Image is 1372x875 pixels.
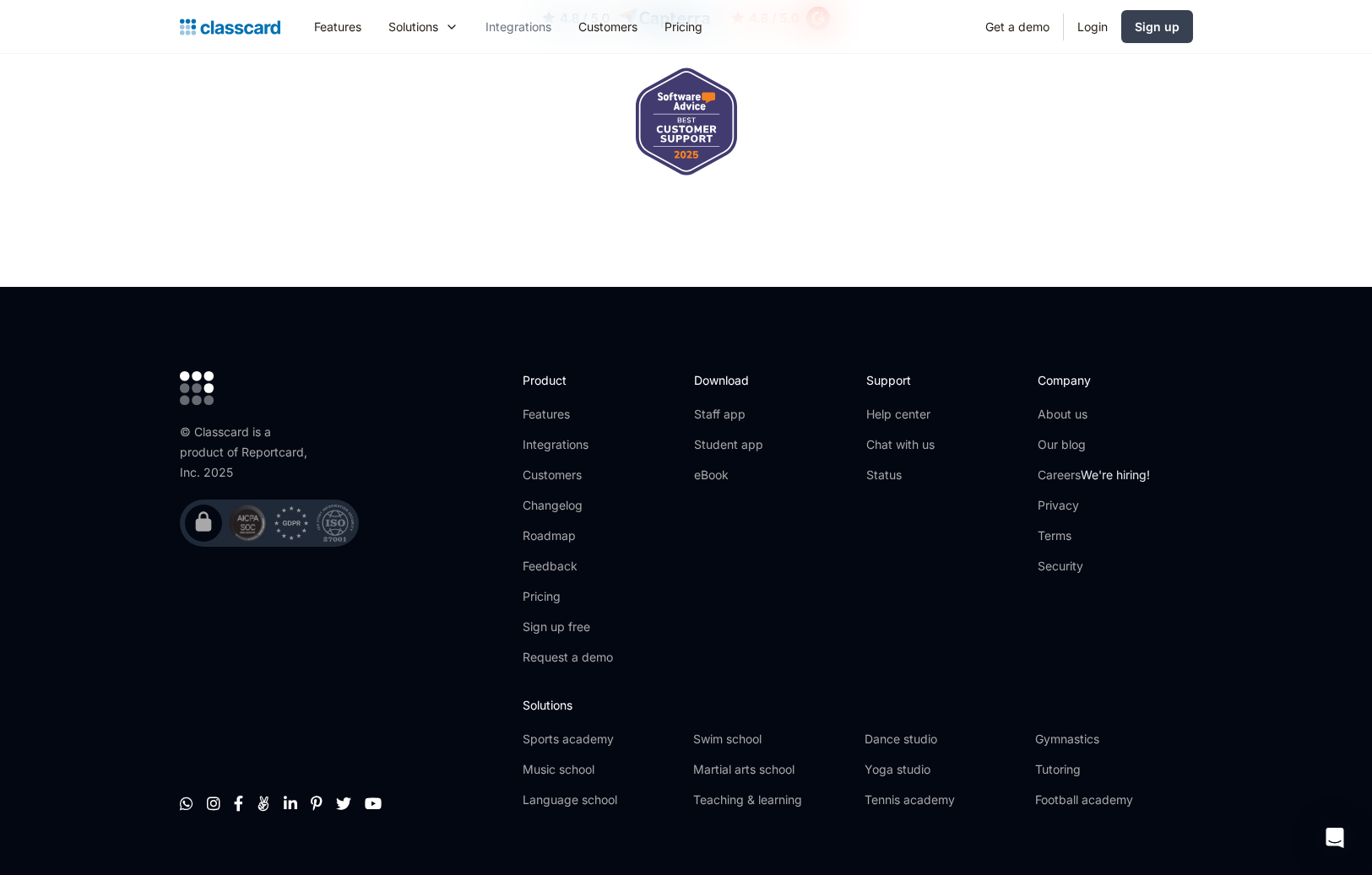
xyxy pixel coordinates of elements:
[694,436,763,453] a: Student app
[693,791,850,808] a: Teaching & learning
[523,371,613,389] h2: Product
[523,761,680,778] a: Music school
[472,8,565,46] a: Integrations
[693,731,850,748] a: Swim school
[523,696,1192,714] h2: Solutions
[865,791,1022,808] a: Tennis academy
[1064,8,1121,46] a: Login
[336,795,351,812] a: 
[866,371,935,389] h2: Support
[972,8,1063,46] a: Get a demo
[523,791,680,808] a: Language school
[1038,406,1150,423] a: About us
[523,649,613,666] a: Request a demo
[1035,761,1192,778] a: Tutoring
[523,618,613,635] a: Sign up free
[1038,527,1150,544] a: Terms
[284,795,297,812] a: 
[180,795,193,812] a: 
[301,8,375,46] a: Features
[365,795,382,812] a: 
[180,422,315,483] div: © Classcard is a product of Reportcard, Inc. 2025
[865,731,1022,748] a: Dance studio
[865,761,1022,778] a: Yoga studio
[234,795,243,812] a: 
[694,371,763,389] h2: Download
[1315,818,1355,858] div: Open Intercom Messenger
[257,795,270,812] a: 
[388,18,438,35] div: Solutions
[651,8,716,46] a: Pricing
[523,731,680,748] a: Sports academy
[1038,371,1150,389] h2: Company
[866,406,935,423] a: Help center
[1038,436,1150,453] a: Our blog
[311,795,323,812] a: 
[1038,558,1150,575] a: Security
[180,15,280,39] a: Logo
[523,527,613,544] a: Roadmap
[375,8,472,46] div: Solutions
[1038,467,1150,483] a: CareersWe're hiring!
[523,467,613,483] a: Customers
[1081,467,1150,482] span: We're hiring!
[523,497,613,514] a: Changelog
[565,8,651,46] a: Customers
[523,406,613,423] a: Features
[207,795,220,812] a: 
[1135,18,1179,35] div: Sign up
[1035,791,1192,808] a: Football academy
[693,761,850,778] a: Martial arts school
[523,436,613,453] a: Integrations
[694,406,763,423] a: Staff app
[523,558,613,575] a: Feedback
[694,467,763,483] a: eBook
[1038,497,1150,514] a: Privacy
[866,436,935,453] a: Chat with us
[523,588,613,605] a: Pricing
[1035,731,1192,748] a: Gymnastics
[866,467,935,483] a: Status
[1121,10,1193,43] a: Sign up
